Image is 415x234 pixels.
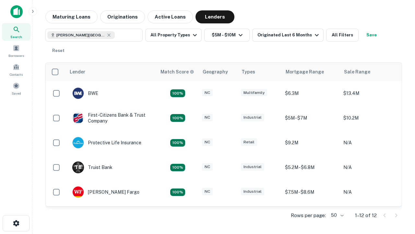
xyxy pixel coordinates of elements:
[196,10,234,23] button: Lenders
[202,188,213,195] div: NC
[66,63,157,81] th: Lender
[72,137,141,149] div: Protective Life Insurance
[73,137,84,148] img: picture
[202,138,213,146] div: NC
[282,81,340,106] td: $6.3M
[45,10,98,23] button: Maturing Loans
[10,34,22,39] span: Search
[48,44,69,57] button: Reset
[56,32,105,38] span: [PERSON_NAME][GEOGRAPHIC_DATA], [GEOGRAPHIC_DATA]
[257,31,321,39] div: Originated Last 6 Months
[202,163,213,171] div: NC
[282,106,340,130] td: $5M - $7M
[340,130,398,155] td: N/A
[70,68,85,76] div: Lender
[100,10,145,23] button: Originations
[340,106,398,130] td: $10.2M
[328,211,345,220] div: 50
[170,188,185,196] div: Matching Properties: 2, hasApolloMatch: undefined
[282,63,340,81] th: Mortgage Range
[2,42,30,59] a: Borrowers
[2,23,30,41] a: Search
[170,89,185,97] div: Matching Properties: 2, hasApolloMatch: undefined
[202,89,213,97] div: NC
[157,63,199,81] th: Capitalize uses an advanced AI algorithm to match your search with the best lender. The match sco...
[170,139,185,147] div: Matching Properties: 2, hasApolloMatch: undefined
[340,204,398,229] td: N/A
[340,63,398,81] th: Sale Range
[340,155,398,180] td: N/A
[340,81,398,106] td: $13.4M
[145,29,202,42] button: All Property Types
[252,29,324,42] button: Originated Last 6 Months
[170,164,185,172] div: Matching Properties: 3, hasApolloMatch: undefined
[241,138,257,146] div: Retail
[238,63,282,81] th: Types
[340,180,398,204] td: N/A
[241,163,264,171] div: Industrial
[2,80,30,97] a: Saved
[160,68,193,75] h6: Match Score
[203,68,228,76] div: Geography
[282,155,340,180] td: $5.2M - $6.8M
[12,91,21,96] span: Saved
[148,10,193,23] button: Active Loans
[361,29,382,42] button: Save your search to get updates of matches that match your search criteria.
[75,164,81,171] p: T B
[355,212,377,219] p: 1–12 of 12
[202,114,213,121] div: NC
[170,114,185,122] div: Matching Properties: 2, hasApolloMatch: undefined
[204,29,250,42] button: $5M - $10M
[2,61,30,78] a: Contacts
[72,87,98,99] div: BWE
[10,72,23,77] span: Contacts
[286,68,324,76] div: Mortgage Range
[241,114,264,121] div: Industrial
[282,204,340,229] td: $8.8M
[242,68,255,76] div: Types
[72,162,113,173] div: Truist Bank
[73,112,84,123] img: picture
[199,63,238,81] th: Geography
[160,68,194,75] div: Capitalize uses an advanced AI algorithm to match your search with the best lender. The match sco...
[10,5,23,18] img: capitalize-icon.png
[282,130,340,155] td: $9.2M
[241,188,264,195] div: Industrial
[8,53,24,58] span: Borrowers
[344,68,370,76] div: Sale Range
[291,212,326,219] p: Rows per page:
[326,29,359,42] button: All Filters
[383,161,415,192] iframe: Chat Widget
[73,88,84,99] img: picture
[72,186,139,198] div: [PERSON_NAME] Fargo
[72,112,150,124] div: First-citizens Bank & Trust Company
[73,187,84,198] img: picture
[282,180,340,204] td: $7.5M - $8.6M
[241,89,267,97] div: Multifamily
